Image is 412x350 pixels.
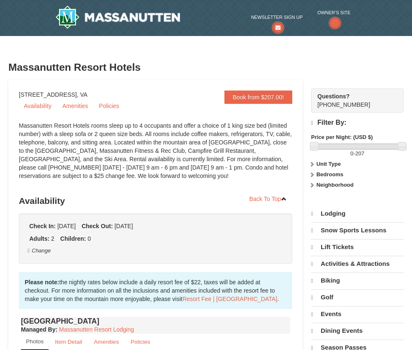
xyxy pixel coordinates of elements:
[21,334,49,350] a: Photos
[57,223,76,229] span: [DATE]
[94,100,124,112] a: Policies
[60,235,86,242] strong: Children:
[311,206,404,221] a: Lodging
[25,279,59,286] strong: Please note:
[114,223,133,229] span: [DATE]
[55,5,180,29] a: Massanutten Resort
[251,13,302,21] span: Newsletter Sign Up
[317,93,350,100] strong: Questions?
[317,171,343,178] strong: Bedrooms
[51,235,54,242] span: 2
[251,13,302,30] a: Newsletter Sign Up
[125,334,156,350] a: Policies
[27,246,51,255] button: Change
[311,256,404,272] a: Activities & Attractions
[311,239,404,255] a: Lift Tickets
[29,235,49,242] strong: Adults:
[55,5,180,29] img: Massanutten Resort Logo
[59,326,134,333] a: Massanutten Resort Lodging
[19,121,292,188] div: Massanutten Resort Hotels rooms sleep up to 4 occupants and offer a choice of 1 king size bed (li...
[311,289,404,305] a: Golf
[317,8,350,17] span: Owner's Site
[94,339,119,345] small: Amenities
[311,323,404,339] a: Dining Events
[131,339,150,345] small: Policies
[26,338,44,345] small: Photos
[355,150,364,157] span: 207
[244,193,292,205] a: Back To Top
[317,161,341,167] strong: Unit Type
[8,59,404,76] h3: Massanutten Resort Hotels
[21,326,55,333] span: Managed By
[49,334,88,350] a: Item Detail
[88,235,91,242] span: 0
[21,326,57,333] strong: :
[311,273,404,288] a: Biking
[350,150,353,157] span: 0
[29,223,56,229] strong: Check In:
[311,149,404,158] label: -
[55,339,82,345] small: Item Detail
[19,100,57,112] a: Availability
[183,296,277,302] a: Resort Fee | [GEOGRAPHIC_DATA]
[311,119,404,127] h4: Filter By:
[82,223,113,229] strong: Check Out:
[317,182,354,188] strong: Neighborhood
[317,8,350,30] a: Owner's Site
[57,100,93,112] a: Amenities
[19,193,292,209] h3: Availability
[311,222,404,238] a: Snow Sports Lessons
[19,272,292,309] div: the nightly rates below include a daily resort fee of $22, taxes will be added at checkout. For m...
[311,134,373,140] strong: Price per Night: (USD $)
[88,334,124,350] a: Amenities
[311,306,404,322] a: Events
[317,92,389,108] span: [PHONE_NUMBER]
[21,317,290,325] h4: [GEOGRAPHIC_DATA]
[224,90,292,104] a: Book from $207.00!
